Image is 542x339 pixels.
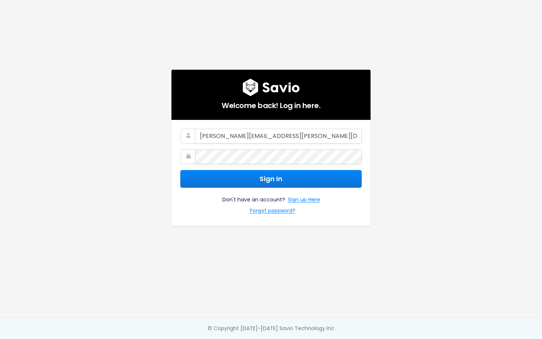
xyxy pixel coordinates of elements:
[180,188,362,217] div: Don't have an account?
[180,96,362,111] h5: Welcome back! Log in here.
[250,206,295,217] a: Forgot password?
[288,195,320,206] a: Sign up Here
[180,170,362,188] button: Sign In
[195,129,362,143] input: Your Work Email Address
[208,324,334,333] div: © Copyright [DATE]-[DATE] Savio Technology Inc
[243,79,300,96] img: logo600x187.a314fd40982d.png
